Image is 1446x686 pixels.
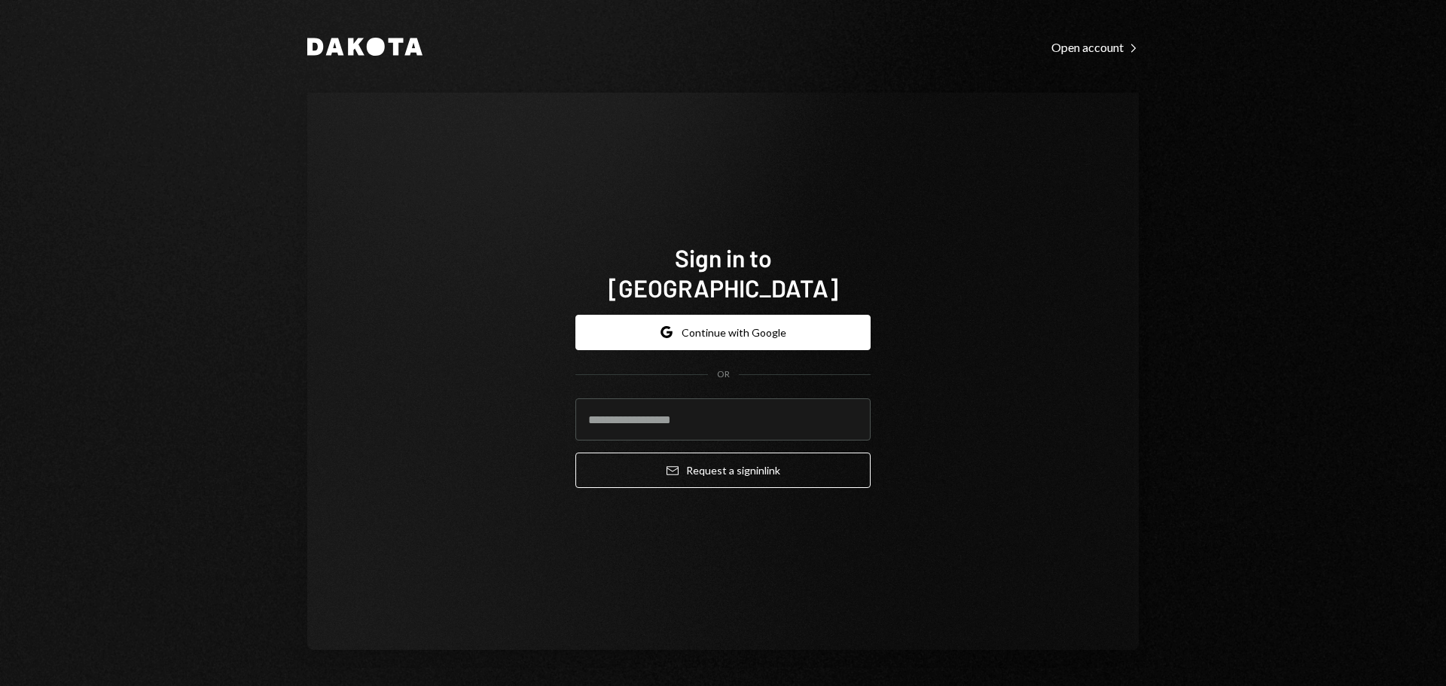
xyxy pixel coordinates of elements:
[1051,38,1139,55] a: Open account
[575,242,871,303] h1: Sign in to [GEOGRAPHIC_DATA]
[575,453,871,488] button: Request a signinlink
[717,368,730,381] div: OR
[575,315,871,350] button: Continue with Google
[1051,40,1139,55] div: Open account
